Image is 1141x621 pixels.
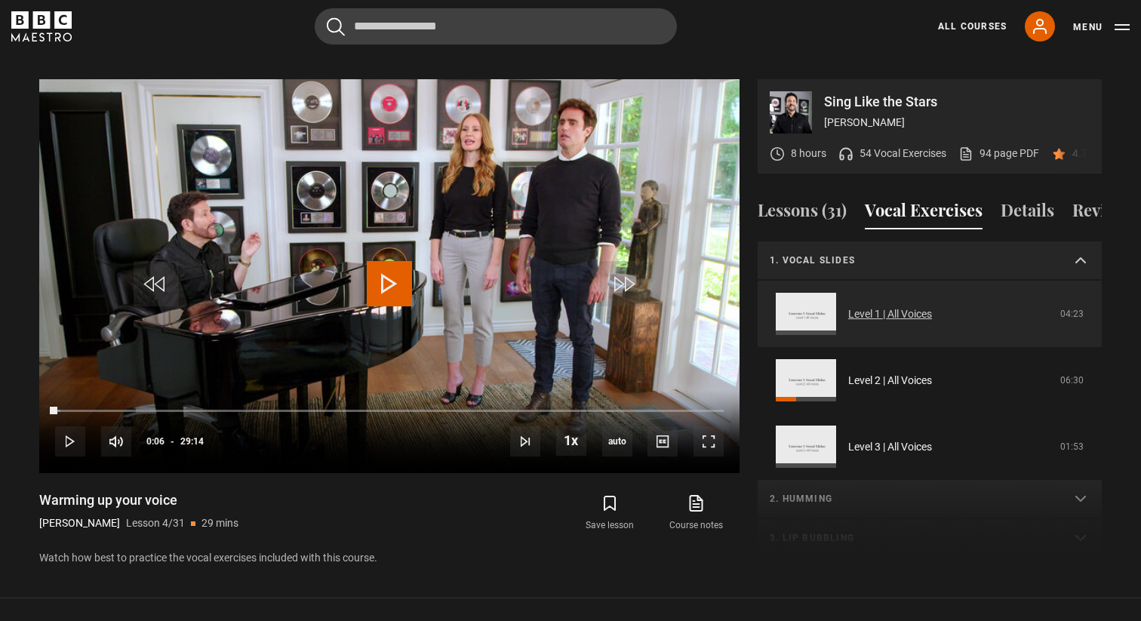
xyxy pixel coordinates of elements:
span: auto [602,426,632,457]
div: Current quality: 720p [602,426,632,457]
button: Play [55,426,85,457]
span: 29:14 [180,428,204,455]
video-js: Video Player [39,79,740,473]
button: Submit the search query [327,17,345,36]
button: Lessons (31) [758,198,847,229]
input: Search [315,8,677,45]
p: [PERSON_NAME] [39,515,120,531]
span: 0:06 [146,428,165,455]
svg: BBC Maestro [11,11,72,42]
p: 1. Vocal slides [770,254,1053,267]
button: Vocal Exercises [865,198,983,229]
p: 8 hours [791,146,826,161]
a: Level 3 | All Voices [848,439,932,455]
summary: 1. Vocal slides [758,241,1102,281]
p: [PERSON_NAME] [824,115,1090,131]
p: Sing Like the Stars [824,95,1090,109]
a: All Courses [938,20,1007,33]
a: Level 2 | All Voices [848,373,932,389]
div: Progress Bar [55,410,724,413]
p: 54 Vocal Exercises [860,146,946,161]
button: Captions [647,426,678,457]
a: Course notes [654,491,740,535]
button: Fullscreen [694,426,724,457]
button: Save lesson [567,491,653,535]
p: Watch how best to practice the vocal exercises included with this course. [39,550,740,566]
button: Mute [101,426,131,457]
button: Details [1001,198,1054,229]
a: Level 1 | All Voices [848,306,932,322]
a: 94 page PDF [958,146,1039,161]
span: - [171,436,174,447]
p: 29 mins [201,515,238,531]
button: Toggle navigation [1073,20,1130,35]
h1: Warming up your voice [39,491,238,509]
button: Playback Rate [556,426,586,456]
p: Lesson 4/31 [126,515,185,531]
button: Next Lesson [510,426,540,457]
